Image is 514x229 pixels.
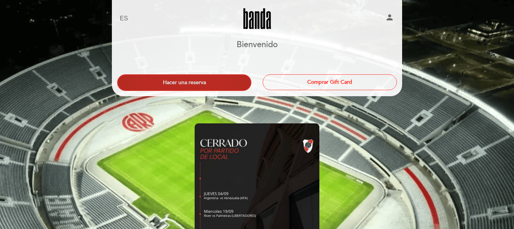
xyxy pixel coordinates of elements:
h1: Bienvenido [237,40,278,49]
button: Comprar Gift Card [263,74,397,90]
a: Banda [210,8,304,29]
i: person [385,13,394,22]
button: person [385,13,394,25]
button: Hacer una reserva [117,74,251,91]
